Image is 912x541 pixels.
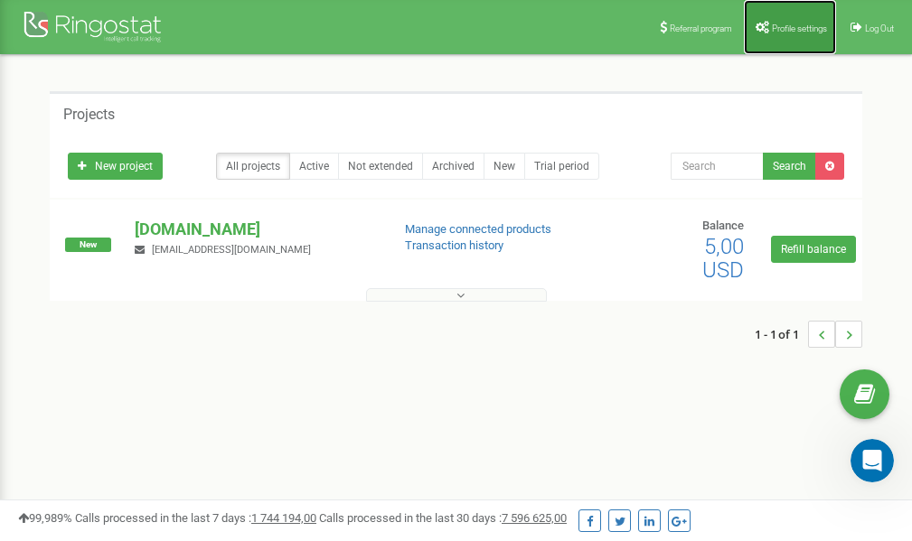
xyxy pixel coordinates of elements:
[405,238,503,252] a: Transaction history
[289,153,339,180] a: Active
[763,153,816,180] button: Search
[865,23,894,33] span: Log Out
[152,244,311,256] span: [EMAIL_ADDRESS][DOMAIN_NAME]
[771,236,856,263] a: Refill balance
[251,511,316,525] u: 1 744 194,00
[75,511,316,525] span: Calls processed in the last 7 days :
[755,321,808,348] span: 1 - 1 of 1
[671,153,764,180] input: Search
[216,153,290,180] a: All projects
[755,303,862,366] nav: ...
[405,222,551,236] a: Manage connected products
[484,153,525,180] a: New
[524,153,599,180] a: Trial period
[18,511,72,525] span: 99,989%
[702,234,744,283] span: 5,00 USD
[68,153,163,180] a: New project
[135,218,375,241] p: [DOMAIN_NAME]
[772,23,827,33] span: Profile settings
[670,23,732,33] span: Referral program
[63,107,115,123] h5: Projects
[502,511,567,525] u: 7 596 625,00
[65,238,111,252] span: New
[851,439,894,482] iframe: Intercom live chat
[338,153,423,180] a: Not extended
[319,511,567,525] span: Calls processed in the last 30 days :
[422,153,484,180] a: Archived
[702,219,744,232] span: Balance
